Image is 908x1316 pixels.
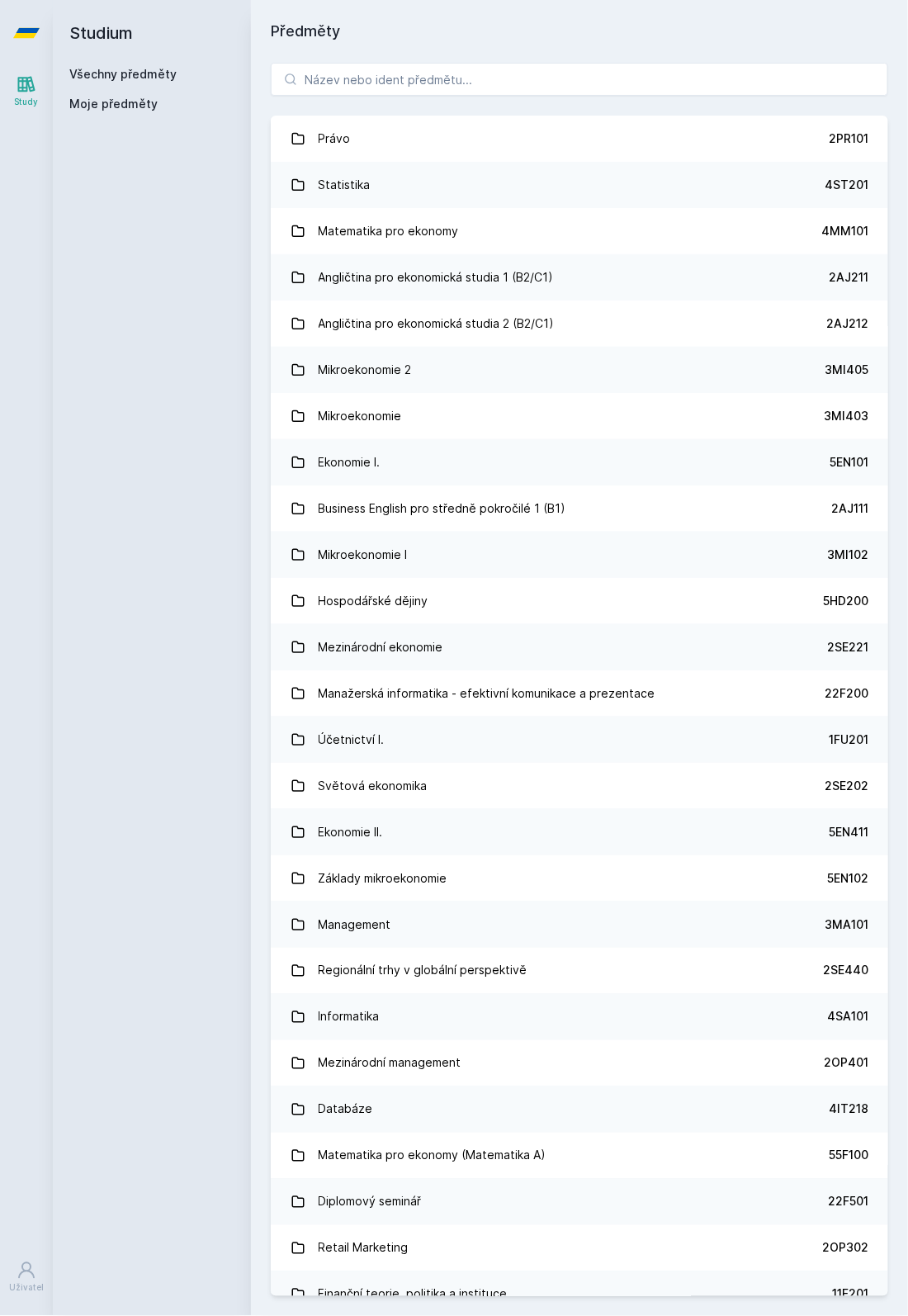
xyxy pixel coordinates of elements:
div: Účetnictví I. [319,723,385,756]
div: 55F100 [829,1148,868,1164]
div: Study [15,96,39,108]
a: Mikroekonomie 3MI403 [271,393,888,439]
div: Právo [319,122,351,155]
span: Moje předměty [69,96,158,112]
div: Statistika [319,168,371,201]
div: Ekonomie I. [319,446,381,479]
div: Mezinárodní ekonomie [319,631,443,664]
a: Business English pro středně pokročilé 1 (B1) 2AJ111 [271,485,888,532]
a: Databáze 4IT218 [271,1086,888,1133]
a: Uživatel [3,1252,50,1303]
a: Informatika 4SA101 [271,994,888,1040]
div: Management [319,908,391,941]
div: Mezinárodní management [319,1047,461,1080]
div: 3MI403 [824,408,868,424]
a: Matematika pro ekonomy 4MM101 [271,208,888,254]
a: Matematika pro ekonomy (Matematika A) 55F100 [271,1133,888,1179]
div: 4ST201 [825,177,868,193]
div: Světová ekonomika [319,769,428,802]
div: Diplomový seminář [319,1186,422,1219]
a: Právo 2PR101 [271,116,888,162]
div: 3MI405 [825,362,868,378]
div: Manažerská informatika - efektivní komunikace a prezentace [319,677,655,710]
a: Ekonomie II. 5EN411 [271,809,888,855]
a: Mezinárodní management 2OP401 [271,1040,888,1086]
div: Uživatel [9,1282,44,1295]
a: Mikroekonomie I 3MI102 [271,532,888,578]
div: Retail Marketing [319,1232,409,1265]
div: 2AJ212 [826,315,868,332]
a: Manažerská informatika - efektivní komunikace a prezentace 22F200 [271,670,888,717]
div: Základy mikroekonomie [319,862,447,895]
a: Hospodářské dějiny 5HD200 [271,578,888,624]
div: 4SA101 [827,1009,868,1025]
a: Study [3,66,50,116]
a: Všechny předměty [69,67,177,81]
div: Informatika [319,1001,380,1034]
div: 3MA101 [825,916,868,933]
a: Angličtina pro ekonomická studia 1 (B2/C1) 2AJ211 [271,254,888,301]
a: Regionální trhy v globální perspektivě 2SE440 [271,948,888,994]
div: 5HD200 [823,593,868,609]
div: 2OP401 [824,1055,868,1072]
div: Ekonomie II. [319,816,383,849]
a: Statistika 4ST201 [271,162,888,208]
a: Světová ekonomika 2SE202 [271,763,888,809]
a: Ekonomie I. 5EN101 [271,439,888,485]
div: Finanční teorie, politika a instituce [319,1278,508,1311]
div: 5EN411 [829,824,868,840]
a: Mezinárodní ekonomie 2SE221 [271,624,888,670]
input: Název nebo ident předmětu… [271,63,888,96]
div: Regionální trhy v globální perspektivě [319,954,527,987]
div: 5EN101 [830,454,868,471]
div: Mikroekonomie 2 [319,353,412,386]
div: 4MM101 [821,223,868,239]
div: Angličtina pro ekonomická studia 1 (B2/C1) [319,261,554,294]
div: Mikroekonomie [319,400,402,433]
div: 22F200 [825,685,868,702]
div: 2SE440 [823,963,868,979]
div: 2OP302 [822,1240,868,1257]
a: Diplomový seminář 22F501 [271,1179,888,1225]
a: Mikroekonomie 2 3MI405 [271,347,888,393]
div: 2SE202 [825,778,868,794]
div: 2PR101 [829,130,868,147]
div: Angličtina pro ekonomická studia 2 (B2/C1) [319,307,555,340]
div: 11F201 [832,1286,868,1303]
div: Matematika pro ekonomy [319,215,459,248]
div: Matematika pro ekonomy (Matematika A) [319,1139,546,1172]
div: Databáze [319,1093,373,1126]
div: Business English pro středně pokročilé 1 (B1) [319,492,566,525]
a: Retail Marketing 2OP302 [271,1225,888,1271]
div: 5EN102 [827,870,868,887]
div: Hospodářské dějiny [319,585,428,618]
div: 2SE221 [827,639,868,656]
a: Účetnictví I. 1FU201 [271,717,888,763]
div: 2AJ211 [829,269,868,286]
a: Základy mikroekonomie 5EN102 [271,855,888,902]
div: 22F501 [828,1194,868,1210]
div: 3MI102 [827,547,868,563]
h1: Předměty [271,20,888,43]
a: Angličtina pro ekonomická studia 2 (B2/C1) 2AJ212 [271,301,888,347]
div: Mikroekonomie I [319,538,408,571]
div: 4IT218 [829,1101,868,1118]
div: 2AJ111 [831,500,868,517]
a: Management 3MA101 [271,902,888,948]
div: 1FU201 [829,731,868,748]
